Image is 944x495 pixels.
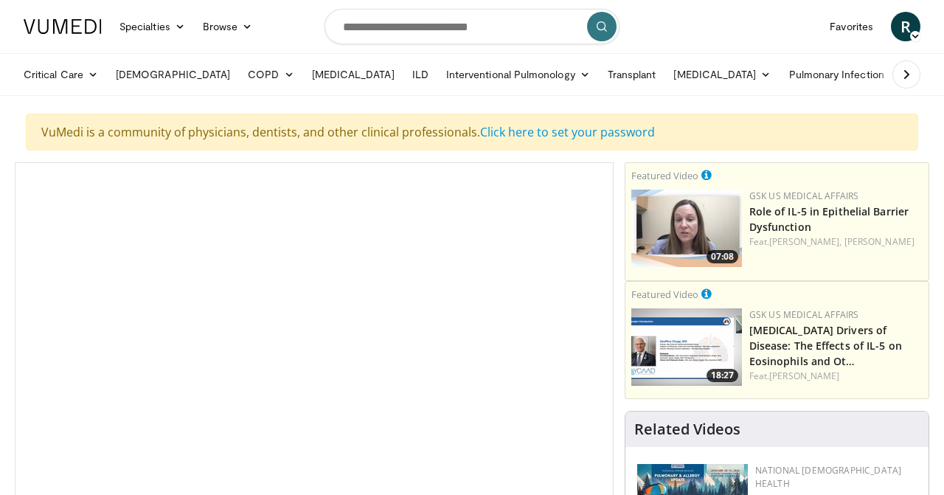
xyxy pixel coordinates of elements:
[707,250,738,263] span: 07:08
[239,60,302,89] a: COPD
[599,60,665,89] a: Transplant
[480,124,655,140] a: Click here to set your password
[769,235,841,248] a: [PERSON_NAME],
[403,60,437,89] a: ILD
[664,60,780,89] a: [MEDICAL_DATA]
[111,12,194,41] a: Specialties
[749,308,859,321] a: GSK US Medical Affairs
[631,288,698,301] small: Featured Video
[324,9,619,44] input: Search topics, interventions
[821,12,882,41] a: Favorites
[844,235,914,248] a: [PERSON_NAME]
[749,190,859,202] a: GSK US Medical Affairs
[749,370,923,383] div: Feat.
[303,60,403,89] a: [MEDICAL_DATA]
[634,420,740,438] h4: Related Videos
[631,190,742,267] img: 83368e75-cbec-4bae-ae28-7281c4be03a9.png.150x105_q85_crop-smart_upscale.jpg
[769,370,839,382] a: [PERSON_NAME]
[707,369,738,382] span: 18:27
[437,60,599,89] a: Interventional Pulmonology
[749,204,909,234] a: Role of IL-5 in Epithelial Barrier Dysfunction
[780,60,908,89] a: Pulmonary Infection
[755,464,902,490] a: National [DEMOGRAPHIC_DATA] Health
[749,323,902,368] a: [MEDICAL_DATA] Drivers of Disease: The Effects of IL-5 on Eosinophils and Ot…
[24,19,102,34] img: VuMedi Logo
[631,169,698,182] small: Featured Video
[26,114,918,150] div: VuMedi is a community of physicians, dentists, and other clinical professionals.
[194,12,262,41] a: Browse
[631,190,742,267] a: 07:08
[107,60,239,89] a: [DEMOGRAPHIC_DATA]
[15,60,107,89] a: Critical Care
[631,308,742,386] a: 18:27
[749,235,923,249] div: Feat.
[631,308,742,386] img: 3f87c9d9-730d-4866-a1ca-7d9e9da8198e.png.150x105_q85_crop-smart_upscale.png
[891,12,920,41] a: R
